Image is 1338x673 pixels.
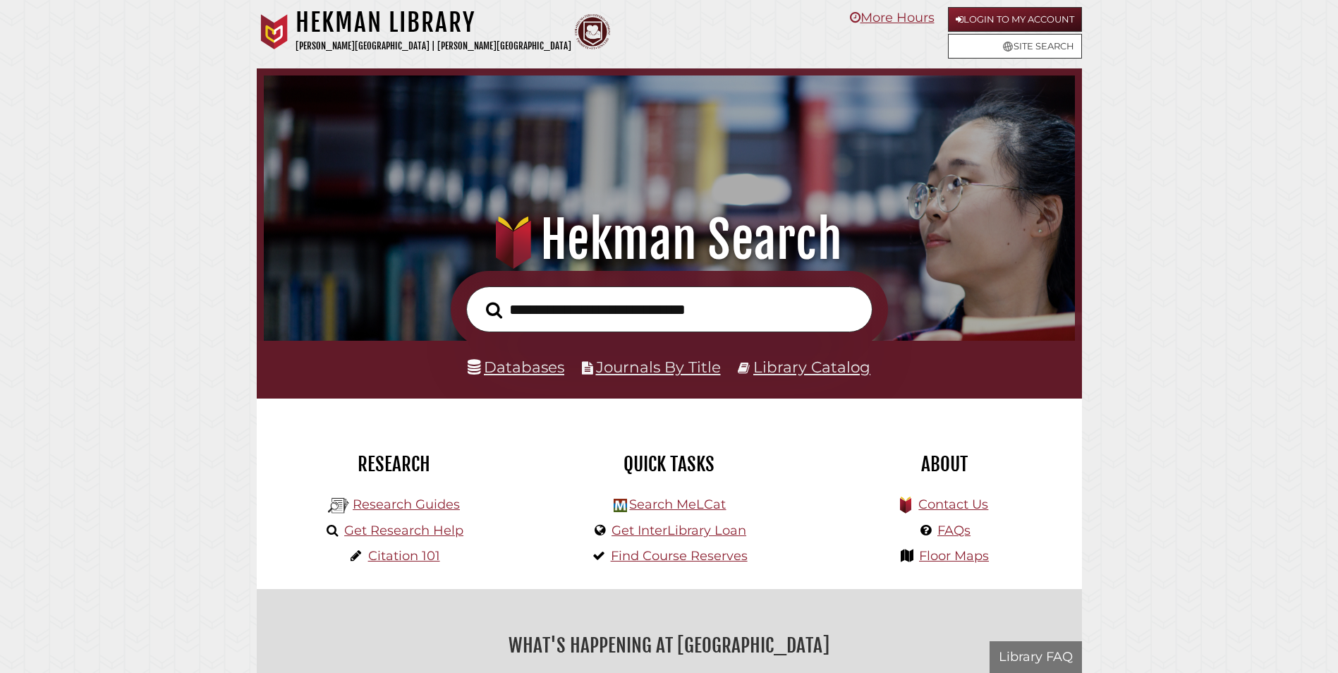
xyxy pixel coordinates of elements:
[948,7,1082,32] a: Login to My Account
[257,14,292,49] img: Calvin University
[614,499,627,512] img: Hekman Library Logo
[284,209,1054,271] h1: Hekman Search
[919,548,989,564] a: Floor Maps
[344,523,463,538] a: Get Research Help
[850,10,935,25] a: More Hours
[296,38,571,54] p: [PERSON_NAME][GEOGRAPHIC_DATA] | [PERSON_NAME][GEOGRAPHIC_DATA]
[937,523,971,538] a: FAQs
[629,497,726,512] a: Search MeLCat
[596,358,721,376] a: Journals By Title
[353,497,460,512] a: Research Guides
[817,452,1071,476] h2: About
[753,358,870,376] a: Library Catalog
[611,548,748,564] a: Find Course Reserves
[542,452,796,476] h2: Quick Tasks
[486,301,502,319] i: Search
[267,629,1071,662] h2: What's Happening at [GEOGRAPHIC_DATA]
[918,497,988,512] a: Contact Us
[575,14,610,49] img: Calvin Theological Seminary
[468,358,564,376] a: Databases
[328,495,349,516] img: Hekman Library Logo
[267,452,521,476] h2: Research
[612,523,746,538] a: Get InterLibrary Loan
[296,7,571,38] h1: Hekman Library
[368,548,440,564] a: Citation 101
[948,34,1082,59] a: Site Search
[479,298,509,323] button: Search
